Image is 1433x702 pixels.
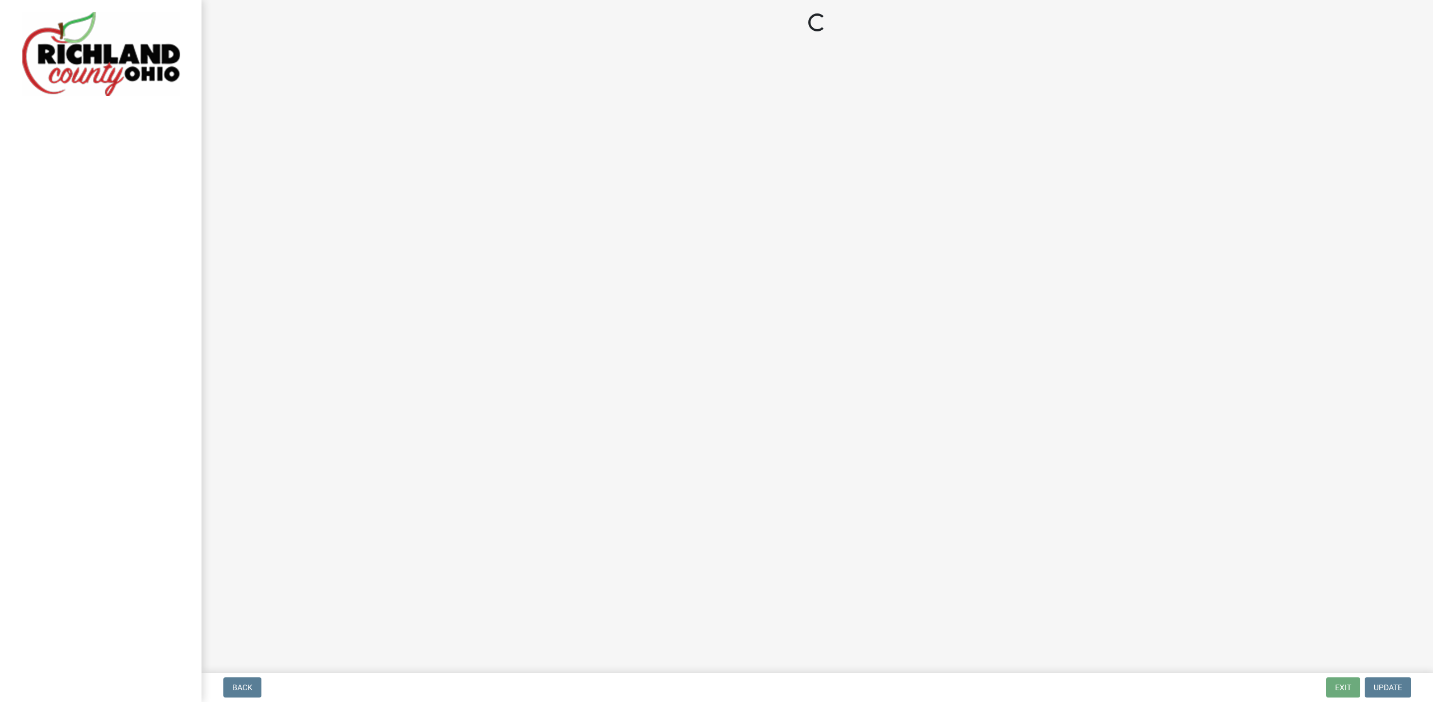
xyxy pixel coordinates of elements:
img: Richland County, Ohio [22,12,180,96]
button: Update [1365,677,1411,698]
button: Back [223,677,261,698]
span: Back [232,683,252,692]
button: Exit [1326,677,1360,698]
span: Update [1374,683,1402,692]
